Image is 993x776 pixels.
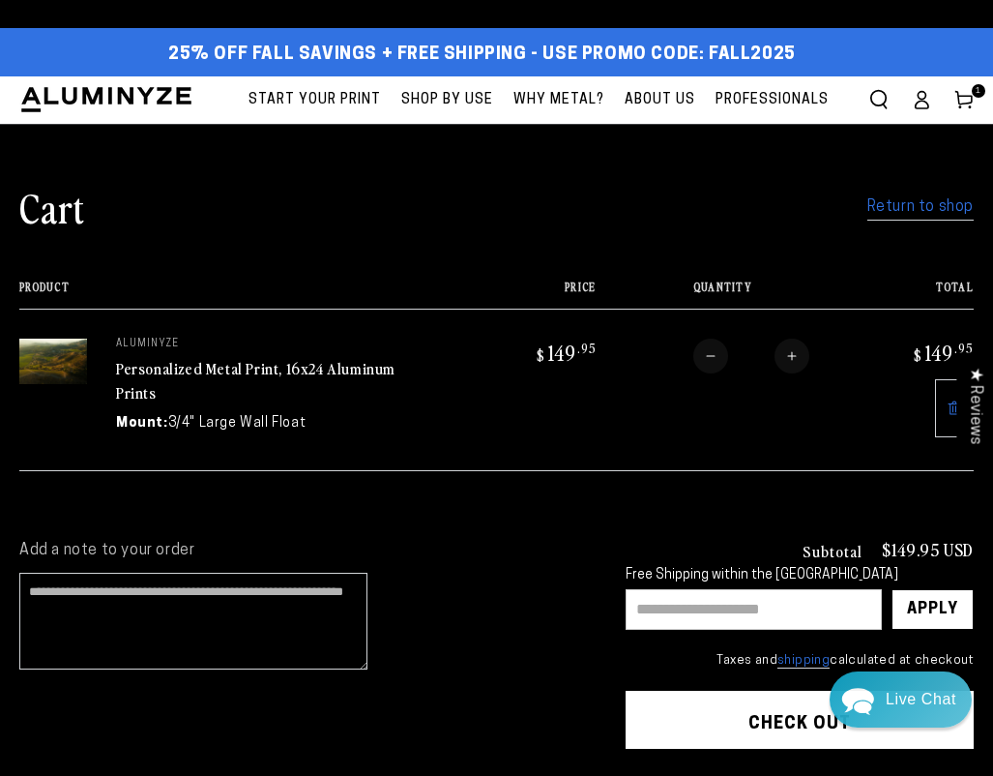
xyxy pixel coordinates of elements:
a: Start Your Print [239,76,391,124]
span: Re:amaze [207,552,261,566]
a: Professionals [706,76,838,124]
div: Recent Conversations [39,161,370,179]
th: Price [482,281,597,309]
div: Click to open Judge.me floating reviews tab [956,352,993,460]
bdi: 149 [911,339,974,366]
span: $ [914,345,922,365]
a: Why Metal? [504,76,614,124]
summary: Search our site [858,78,900,121]
th: Quantity [597,281,861,309]
div: Free Shipping within the [GEOGRAPHIC_DATA] [626,568,974,584]
div: [DATE] [341,198,375,213]
img: Marie J [140,29,190,79]
span: About Us [625,88,695,112]
span: 25% off FALL Savings + Free Shipping - Use Promo Code: FALL2025 [168,45,796,66]
img: Aluminyze [19,85,193,114]
span: $ [537,345,545,365]
div: Chat widget toggle [830,672,972,728]
p: $149.95 USD [882,541,974,558]
span: 1 [976,84,981,98]
span: Professionals [716,88,829,112]
th: Total [860,281,974,309]
h3: Subtotal [803,543,862,558]
span: We run on [148,555,262,565]
a: Remove 16"x24" Rectangle Silver Glossy Aluminyzed Photo [935,379,974,437]
span: Why Metal? [513,88,604,112]
a: shipping [777,654,830,669]
h1: Cart [19,182,85,232]
small: Taxes and calculated at checkout [626,651,974,671]
dt: Mount: [116,413,168,433]
button: Check out [626,691,974,749]
bdi: 149 [534,339,597,366]
span: Start Your Print [248,88,381,112]
span: Shop By Use [401,88,493,112]
div: Apply [907,590,958,629]
img: 16"x24" Rectangle Silver Glossy Aluminyzed Photo [19,339,87,384]
img: John [181,29,231,79]
span: Away until [DATE] [145,97,265,110]
a: Leave A Message [128,583,283,614]
a: Return to shop [867,194,974,222]
dd: 3/4" Large Wall Float [168,413,307,433]
label: Add a note to your order [19,541,587,561]
a: About Us [615,76,705,124]
sup: .95 [577,340,597,356]
div: [PERSON_NAME] [88,196,341,215]
sup: .95 [954,340,974,356]
a: Shop By Use [392,76,503,124]
img: 006fa1a7fc8cade5255406f60a137390 [64,195,83,215]
p: aluminyze [116,339,406,350]
div: Contact Us Directly [886,672,956,728]
p: Hi [PERSON_NAME], Thank you for the quick reply. We have proceeded accordingly. Have a good day, ... [64,217,375,235]
a: Personalized Metal Print, 16x24 Aluminum Prints [116,357,395,403]
th: Product [19,281,482,309]
img: Helga [221,29,272,79]
input: Quantity for Personalized Metal Print, 16x24 Aluminum Prints [728,339,774,373]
